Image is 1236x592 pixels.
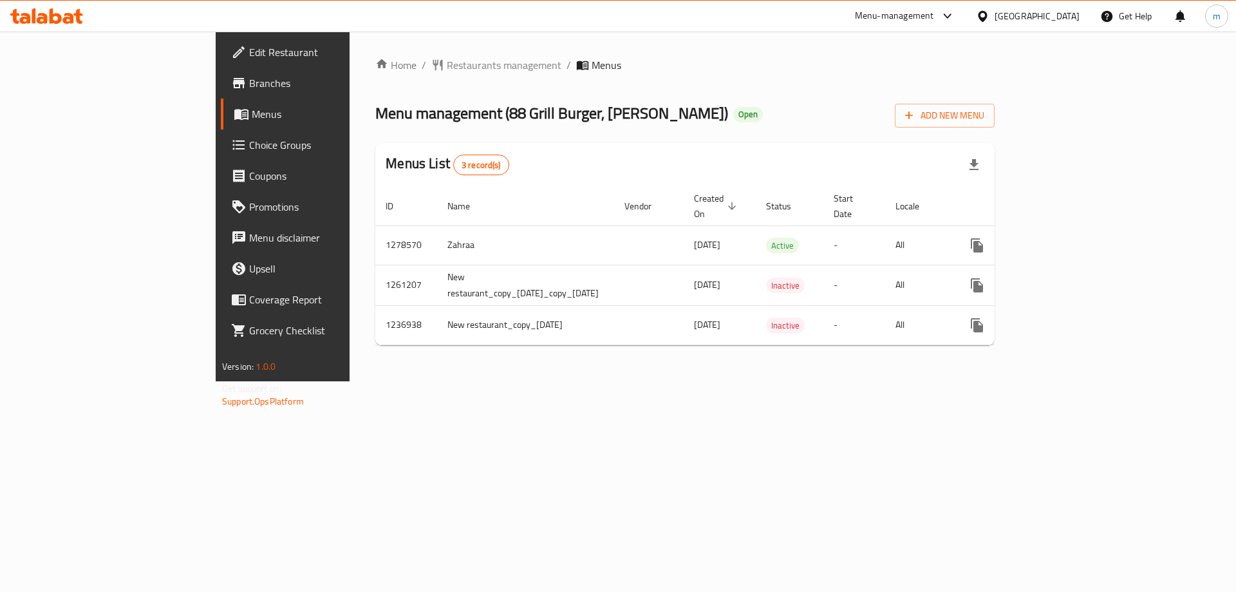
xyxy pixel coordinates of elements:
[249,230,412,245] span: Menu disclaimer
[222,380,281,397] span: Get support on:
[221,315,422,346] a: Grocery Checklist
[895,104,995,128] button: Add New Menu
[256,358,276,375] span: 1.0.0
[834,191,870,222] span: Start Date
[454,159,509,171] span: 3 record(s)
[222,393,304,410] a: Support.OpsPlatform
[221,160,422,191] a: Coupons
[252,106,412,122] span: Menus
[221,191,422,222] a: Promotions
[823,265,885,305] td: -
[447,198,487,214] span: Name
[375,187,1096,345] table: enhanced table
[375,57,995,73] nav: breadcrumb
[249,199,412,215] span: Promotions
[249,44,412,60] span: Edit Restaurant
[249,261,412,276] span: Upsell
[766,318,805,333] span: Inactive
[431,57,561,73] a: Restaurants management
[437,225,614,265] td: Zahraa
[221,99,422,129] a: Menus
[962,230,993,261] button: more
[221,37,422,68] a: Edit Restaurant
[905,108,984,124] span: Add New Menu
[995,9,1080,23] div: [GEOGRAPHIC_DATA]
[766,238,799,253] span: Active
[222,358,254,375] span: Version:
[437,265,614,305] td: New restaurant_copy_[DATE]_copy_[DATE]
[221,222,422,253] a: Menu disclaimer
[959,149,989,180] div: Export file
[733,109,763,120] span: Open
[951,187,1096,226] th: Actions
[221,284,422,315] a: Coverage Report
[566,57,571,73] li: /
[993,310,1024,341] button: Change Status
[895,198,936,214] span: Locale
[453,155,509,175] div: Total records count
[694,191,740,222] span: Created On
[249,292,412,307] span: Coverage Report
[993,230,1024,261] button: Change Status
[249,137,412,153] span: Choice Groups
[855,8,934,24] div: Menu-management
[437,305,614,345] td: New restaurant_copy_[DATE]
[885,225,951,265] td: All
[885,265,951,305] td: All
[422,57,426,73] li: /
[1213,9,1221,23] span: m
[962,270,993,301] button: more
[694,316,720,333] span: [DATE]
[694,236,720,253] span: [DATE]
[766,278,805,293] span: Inactive
[592,57,621,73] span: Menus
[624,198,668,214] span: Vendor
[993,270,1024,301] button: Change Status
[249,168,412,184] span: Coupons
[249,323,412,338] span: Grocery Checklist
[375,99,728,128] span: Menu management ( 88 Grill Burger, [PERSON_NAME] )
[694,276,720,293] span: [DATE]
[733,107,763,122] div: Open
[766,198,808,214] span: Status
[386,198,410,214] span: ID
[766,318,805,333] div: Inactive
[962,310,993,341] button: more
[386,154,509,175] h2: Menus List
[221,129,422,160] a: Choice Groups
[221,68,422,99] a: Branches
[823,225,885,265] td: -
[885,305,951,345] td: All
[823,305,885,345] td: -
[447,57,561,73] span: Restaurants management
[221,253,422,284] a: Upsell
[249,75,412,91] span: Branches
